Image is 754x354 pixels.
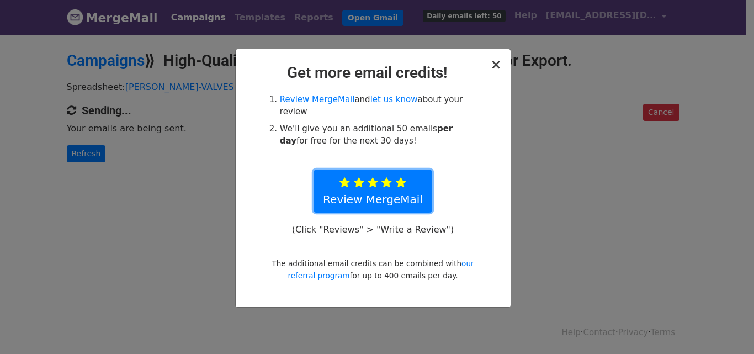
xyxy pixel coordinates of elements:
iframe: Chat Widget [699,301,754,354]
small: The additional email credits can be combined with for up to 400 emails per day. [272,259,474,280]
button: Close [490,58,501,71]
li: and about your review [280,93,479,118]
a: Review MergeMail [280,94,355,104]
p: (Click "Reviews" > "Write a Review") [286,224,459,235]
a: our referral program [288,259,474,280]
li: We'll give you an additional 50 emails for free for the next 30 days! [280,123,479,147]
span: × [490,57,501,72]
h2: Get more email credits! [245,64,502,82]
a: Review MergeMail [314,170,432,213]
strong: per day [280,124,453,146]
a: let us know [370,94,418,104]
